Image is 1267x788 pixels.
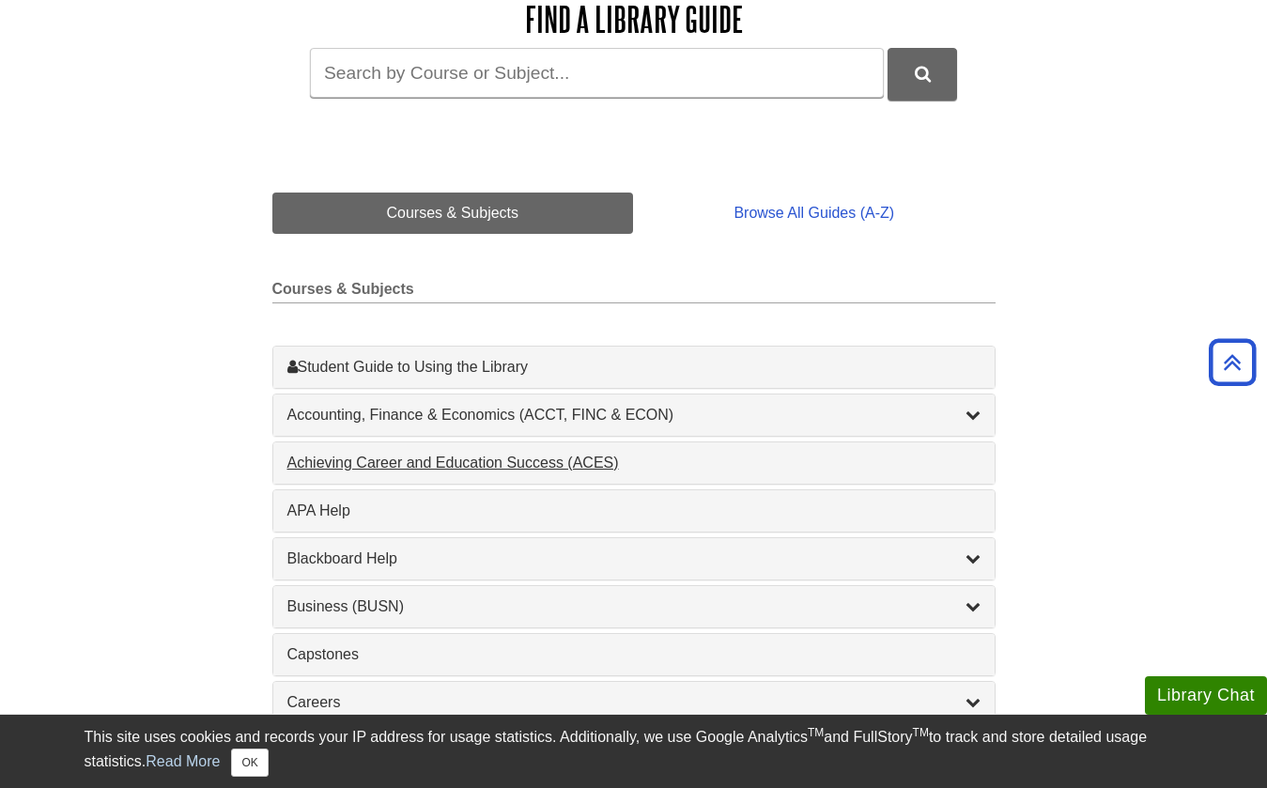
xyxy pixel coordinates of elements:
[146,753,220,769] a: Read More
[287,404,981,426] a: Accounting, Finance & Economics (ACCT, FINC & ECON)
[808,726,824,739] sup: TM
[287,643,981,666] a: Capstones
[272,281,996,303] h2: Courses & Subjects
[287,356,981,379] a: Student Guide to Using the Library
[287,548,981,570] a: Blackboard Help
[913,726,929,739] sup: TM
[310,48,884,98] input: Search by Course or Subject...
[272,193,634,234] a: Courses & Subjects
[287,500,981,522] a: APA Help
[287,691,981,714] a: Careers
[633,193,995,234] a: Browse All Guides (A-Z)
[888,48,957,100] button: DU Library Guides Search
[85,726,1183,777] div: This site uses cookies and records your IP address for usage statistics. Additionally, we use Goo...
[1145,676,1267,715] button: Library Chat
[287,595,981,618] a: Business (BUSN)
[1202,349,1262,375] a: Back to Top
[231,749,268,777] button: Close
[287,452,981,474] a: Achieving Career and Education Success (ACES)
[915,66,931,83] i: Search Library Guides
